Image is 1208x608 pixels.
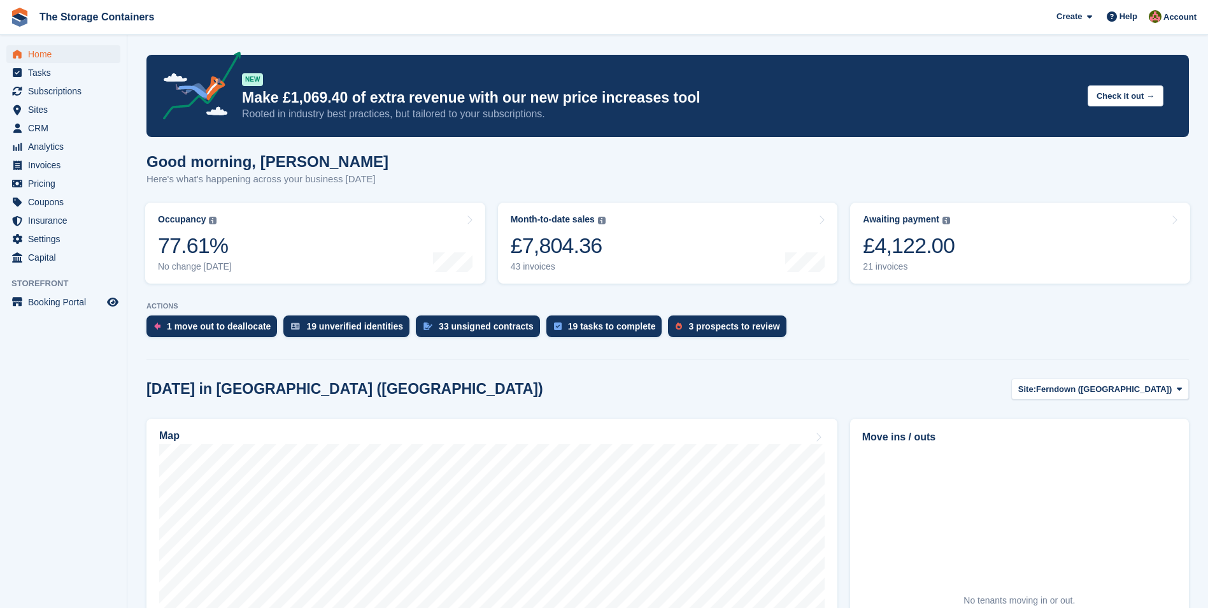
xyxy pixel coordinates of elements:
[28,156,104,174] span: Invoices
[28,193,104,211] span: Coupons
[1088,85,1163,106] button: Check it out →
[554,322,562,330] img: task-75834270c22a3079a89374b754ae025e5fb1db73e45f91037f5363f120a921f8.svg
[6,138,120,156] a: menu
[6,212,120,229] a: menu
[6,101,120,119] a: menu
[145,203,485,284] a: Occupancy 77.61% No change [DATE]
[498,203,838,284] a: Month-to-date sales £7,804.36 43 invoices
[28,249,104,266] span: Capital
[676,322,682,330] img: prospect-51fa495bee0391a8d652442698ab0144808aea92771e9ea1ae160a38d050c398.svg
[511,233,606,259] div: £7,804.36
[28,293,104,311] span: Booking Portal
[105,294,120,310] a: Preview store
[154,322,160,330] img: move_outs_to_deallocate_icon-f764333ba52eb49d3ac5e1228854f67142a1ed5810a6f6cc68b1a99e826820c5.svg
[6,249,120,266] a: menu
[283,315,416,344] a: 19 unverified identities
[1011,379,1189,400] button: Site: Ferndown ([GEOGRAPHIC_DATA])
[146,380,543,398] h2: [DATE] in [GEOGRAPHIC_DATA] ([GEOGRAPHIC_DATA])
[158,261,232,272] div: No change [DATE]
[416,315,546,344] a: 33 unsigned contracts
[1056,10,1082,23] span: Create
[1036,383,1172,396] span: Ferndown ([GEOGRAPHIC_DATA])
[159,430,180,442] h2: Map
[34,6,159,27] a: The Storage Containers
[668,315,792,344] a: 3 prospects to review
[146,153,388,170] h1: Good morning, [PERSON_NAME]
[862,430,1177,445] h2: Move ins / outs
[1163,11,1197,24] span: Account
[6,156,120,174] a: menu
[439,321,534,331] div: 33 unsigned contracts
[942,217,950,224] img: icon-info-grey-7440780725fd019a000dd9b08b2336e03edf1995a4989e88bcd33f0948082b44.svg
[568,321,656,331] div: 19 tasks to complete
[146,302,1189,310] p: ACTIONS
[28,119,104,137] span: CRM
[146,315,283,344] a: 1 move out to deallocate
[598,217,606,224] img: icon-info-grey-7440780725fd019a000dd9b08b2336e03edf1995a4989e88bcd33f0948082b44.svg
[6,175,120,192] a: menu
[1149,10,1162,23] img: Kirsty Simpson
[28,64,104,82] span: Tasks
[6,293,120,311] a: menu
[6,45,120,63] a: menu
[1119,10,1137,23] span: Help
[209,217,217,224] img: icon-info-grey-7440780725fd019a000dd9b08b2336e03edf1995a4989e88bcd33f0948082b44.svg
[11,277,127,290] span: Storefront
[688,321,779,331] div: 3 prospects to review
[511,214,595,225] div: Month-to-date sales
[242,89,1077,107] p: Make £1,069.40 of extra revenue with our new price increases tool
[28,82,104,100] span: Subscriptions
[28,230,104,248] span: Settings
[6,64,120,82] a: menu
[242,107,1077,121] p: Rooted in industry best practices, but tailored to your subscriptions.
[6,119,120,137] a: menu
[6,230,120,248] a: menu
[546,315,669,344] a: 19 tasks to complete
[242,73,263,86] div: NEW
[158,214,206,225] div: Occupancy
[28,175,104,192] span: Pricing
[28,45,104,63] span: Home
[146,172,388,187] p: Here's what's happening across your business [DATE]
[6,82,120,100] a: menu
[158,233,232,259] div: 77.61%
[863,233,955,259] div: £4,122.00
[306,321,403,331] div: 19 unverified identities
[1018,383,1036,396] span: Site:
[863,214,939,225] div: Awaiting payment
[291,322,300,330] img: verify_identity-adf6edd0f0f0b5bbfe63781bf79b02c33cf7c696d77639b501bdc392416b5a36.svg
[6,193,120,211] a: menu
[863,261,955,272] div: 21 invoices
[850,203,1190,284] a: Awaiting payment £4,122.00 21 invoices
[28,212,104,229] span: Insurance
[10,8,29,27] img: stora-icon-8386f47178a22dfd0bd8f6a31ec36ba5ce8667c1dd55bd0f319d3a0aa187defe.svg
[28,101,104,119] span: Sites
[152,52,241,124] img: price-adjustments-announcement-icon-8257ccfd72463d97f412b2fc003d46551f7dbcb40ab6d574587a9cd5c0d94...
[423,322,432,330] img: contract_signature_icon-13c848040528278c33f63329250d36e43548de30e8caae1d1a13099fd9432cc5.svg
[167,321,271,331] div: 1 move out to deallocate
[28,138,104,156] span: Analytics
[963,594,1075,607] div: No tenants moving in or out.
[511,261,606,272] div: 43 invoices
